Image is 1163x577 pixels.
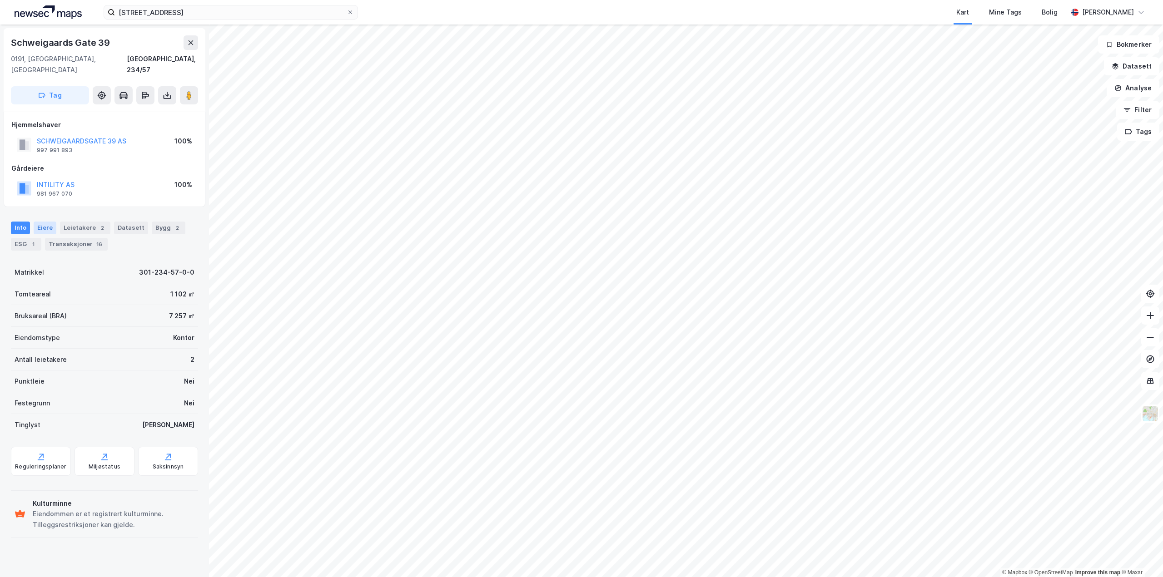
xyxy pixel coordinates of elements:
div: Antall leietakere [15,354,67,365]
img: logo.a4113a55bc3d86da70a041830d287a7e.svg [15,5,82,19]
div: Kontor [173,332,194,343]
div: Eiendomstype [15,332,60,343]
div: 100% [174,179,192,190]
div: Matrikkel [15,267,44,278]
div: Nei [184,398,194,409]
div: [PERSON_NAME] [1082,7,1134,18]
button: Tag [11,86,89,104]
div: Info [11,222,30,234]
div: Kart [956,7,969,18]
div: Eiere [34,222,56,234]
div: Transaksjoner [45,238,108,251]
button: Bokmerker [1098,35,1159,54]
input: Søk på adresse, matrikkel, gårdeiere, leietakere eller personer [115,5,347,19]
div: Kontrollprogram for chat [1118,533,1163,577]
div: 1 102 ㎡ [170,289,194,300]
div: 2 [98,223,107,232]
div: Tinglyst [15,419,40,430]
div: Mine Tags [989,7,1022,18]
div: Bruksareal (BRA) [15,311,67,321]
div: [GEOGRAPHIC_DATA], 234/57 [127,54,198,75]
div: 100% [174,136,192,147]
iframe: Chat Widget [1118,533,1163,577]
a: Improve this map [1075,569,1120,576]
div: Miljøstatus [89,463,120,470]
div: Eiendommen er et registrert kulturminne. Tilleggsrestriksjoner kan gjelde. [33,508,194,530]
div: 2 [173,223,182,232]
button: Analyse [1107,79,1159,97]
div: 7 257 ㎡ [169,311,194,321]
div: 1 [29,240,38,249]
div: [PERSON_NAME] [142,419,194,430]
div: Tomteareal [15,289,51,300]
img: Z [1142,405,1159,422]
div: 0191, [GEOGRAPHIC_DATA], [GEOGRAPHIC_DATA] [11,54,127,75]
div: Festegrunn [15,398,50,409]
div: 301-234-57-0-0 [139,267,194,278]
div: Nei [184,376,194,387]
a: Mapbox [1002,569,1027,576]
div: ESG [11,238,41,251]
button: Filter [1116,101,1159,119]
div: Bolig [1042,7,1058,18]
button: Datasett [1104,57,1159,75]
div: 2 [190,354,194,365]
div: 16 [94,240,104,249]
a: OpenStreetMap [1029,569,1073,576]
button: Tags [1117,123,1159,141]
div: Leietakere [60,222,110,234]
div: Bygg [152,222,185,234]
div: Saksinnsyn [153,463,184,470]
div: Punktleie [15,376,45,387]
div: 981 967 070 [37,190,72,197]
div: Schweigaards Gate 39 [11,35,112,50]
div: Kulturminne [33,498,194,509]
div: Hjemmelshaver [11,119,198,130]
div: 997 991 893 [37,147,72,154]
div: Reguleringsplaner [15,463,66,470]
div: Gårdeiere [11,163,198,174]
div: Datasett [114,222,148,234]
